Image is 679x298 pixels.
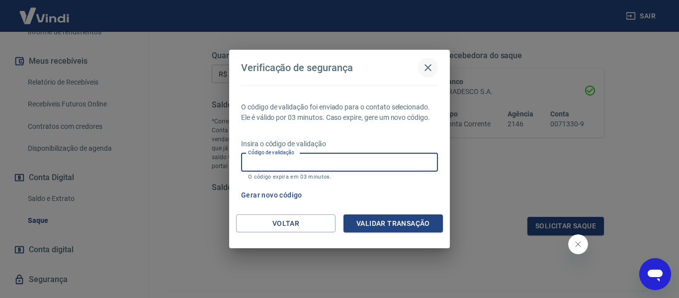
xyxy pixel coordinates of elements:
[237,186,306,204] button: Gerar novo código
[248,174,431,180] p: O código expira em 03 minutos.
[343,214,443,233] button: Validar transação
[6,7,84,15] span: Olá! Precisa de ajuda?
[241,139,438,149] p: Insira o código de validação
[248,149,294,156] label: Código de validação
[241,102,438,123] p: O código de validação foi enviado para o contato selecionado. Ele é válido por 03 minutos. Caso e...
[236,214,336,233] button: Voltar
[241,62,353,74] h4: Verificação de segurança
[568,234,588,254] iframe: Fechar mensagem
[639,258,671,290] iframe: Botão para abrir a janela de mensagens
